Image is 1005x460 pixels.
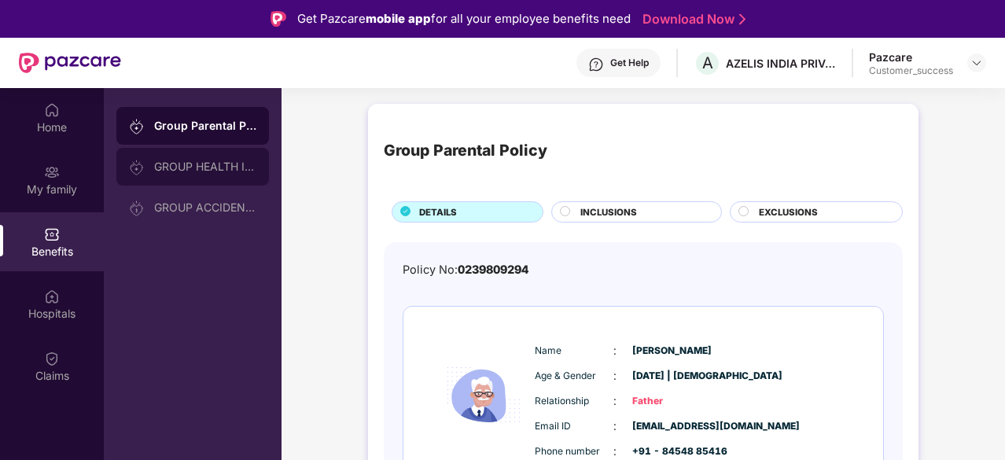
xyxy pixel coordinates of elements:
[129,160,145,175] img: svg+xml;base64,PHN2ZyB3aWR0aD0iMjAiIGhlaWdodD0iMjAiIHZpZXdCb3g9IjAgMCAyMCAyMCIgZmlsbD0ibm9uZSIgeG...
[154,160,256,173] div: GROUP HEALTH INSURANCE
[869,50,953,64] div: Pazcare
[613,342,617,359] span: :
[613,367,617,385] span: :
[44,226,60,242] img: svg+xml;base64,PHN2ZyBpZD0iQmVuZWZpdHMiIHhtbG5zPSJodHRwOi8vd3d3LnczLm9yZy8yMDAwL3N2ZyIgd2lkdGg9Ij...
[869,64,953,77] div: Customer_success
[154,118,256,134] div: Group Parental Policy
[458,263,528,276] span: 0239809294
[613,443,617,460] span: :
[384,138,547,163] div: Group Parental Policy
[366,11,431,26] strong: mobile app
[535,444,613,459] span: Phone number
[535,369,613,384] span: Age & Gender
[44,164,60,180] img: svg+xml;base64,PHN2ZyB3aWR0aD0iMjAiIGhlaWdodD0iMjAiIHZpZXdCb3g9IjAgMCAyMCAyMCIgZmlsbD0ibm9uZSIgeG...
[44,102,60,118] img: svg+xml;base64,PHN2ZyBpZD0iSG9tZSIgeG1sbnM9Imh0dHA6Ly93d3cudzMub3JnLzIwMDAvc3ZnIiB3aWR0aD0iMjAiIG...
[970,57,983,69] img: svg+xml;base64,PHN2ZyBpZD0iRHJvcGRvd24tMzJ4MzIiIHhtbG5zPSJodHRwOi8vd3d3LnczLm9yZy8yMDAwL3N2ZyIgd2...
[588,57,604,72] img: svg+xml;base64,PHN2ZyBpZD0iSGVscC0zMngzMiIgeG1sbnM9Imh0dHA6Ly93d3cudzMub3JnLzIwMDAvc3ZnIiB3aWR0aD...
[271,11,286,27] img: Logo
[739,11,745,28] img: Stroke
[44,351,60,366] img: svg+xml;base64,PHN2ZyBpZD0iQ2xhaW0iIHhtbG5zPSJodHRwOi8vd3d3LnczLm9yZy8yMDAwL3N2ZyIgd2lkdGg9IjIwIi...
[613,392,617,410] span: :
[419,205,457,219] span: DETAILS
[632,419,711,434] span: [EMAIL_ADDRESS][DOMAIN_NAME]
[436,330,531,460] img: icon
[632,444,711,459] span: +91 - 84548 85416
[642,11,741,28] a: Download Now
[535,344,613,359] span: Name
[759,205,818,219] span: EXCLUSIONS
[535,419,613,434] span: Email ID
[632,369,711,384] span: [DATE] | [DEMOGRAPHIC_DATA]
[297,9,631,28] div: Get Pazcare for all your employee benefits need
[632,394,711,409] span: Father
[129,201,145,216] img: svg+xml;base64,PHN2ZyB3aWR0aD0iMjAiIGhlaWdodD0iMjAiIHZpZXdCb3g9IjAgMCAyMCAyMCIgZmlsbD0ibm9uZSIgeG...
[610,57,649,69] div: Get Help
[154,201,256,214] div: GROUP ACCIDENTAL INSURANCE
[632,344,711,359] span: [PERSON_NAME]
[129,119,145,134] img: svg+xml;base64,PHN2ZyB3aWR0aD0iMjAiIGhlaWdodD0iMjAiIHZpZXdCb3g9IjAgMCAyMCAyMCIgZmlsbD0ibm9uZSIgeG...
[580,205,637,219] span: INCLUSIONS
[613,418,617,435] span: :
[19,53,121,73] img: New Pazcare Logo
[535,394,613,409] span: Relationship
[403,261,528,279] div: Policy No:
[726,56,836,71] div: AZELIS INDIA PRIVATE LIMITED
[44,289,60,304] img: svg+xml;base64,PHN2ZyBpZD0iSG9zcGl0YWxzIiB4bWxucz0iaHR0cDovL3d3dy53My5vcmcvMjAwMC9zdmciIHdpZHRoPS...
[702,53,713,72] span: A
